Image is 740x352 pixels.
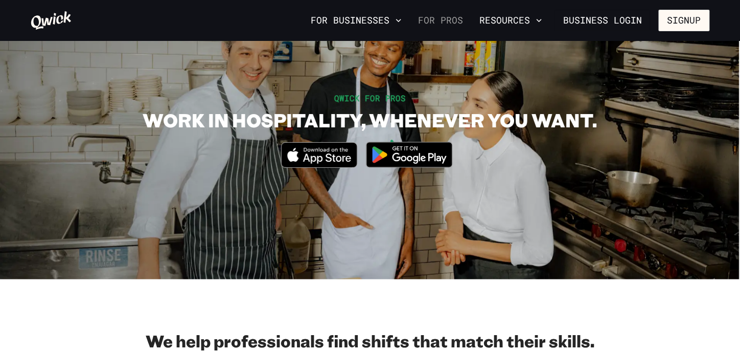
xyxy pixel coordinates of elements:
a: For Pros [414,12,467,29]
img: Get it on Google Play [360,136,459,174]
a: Download on the App Store [281,159,358,170]
span: QWICK FOR PROS [334,93,406,103]
a: Business Login [554,10,651,31]
button: For Businesses [307,12,406,29]
h1: WORK IN HOSPITALITY, WHENEVER YOU WANT. [143,108,597,131]
h2: We help professionals find shifts that match their skills. [30,331,710,351]
button: Signup [659,10,710,31]
button: Resources [475,12,546,29]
